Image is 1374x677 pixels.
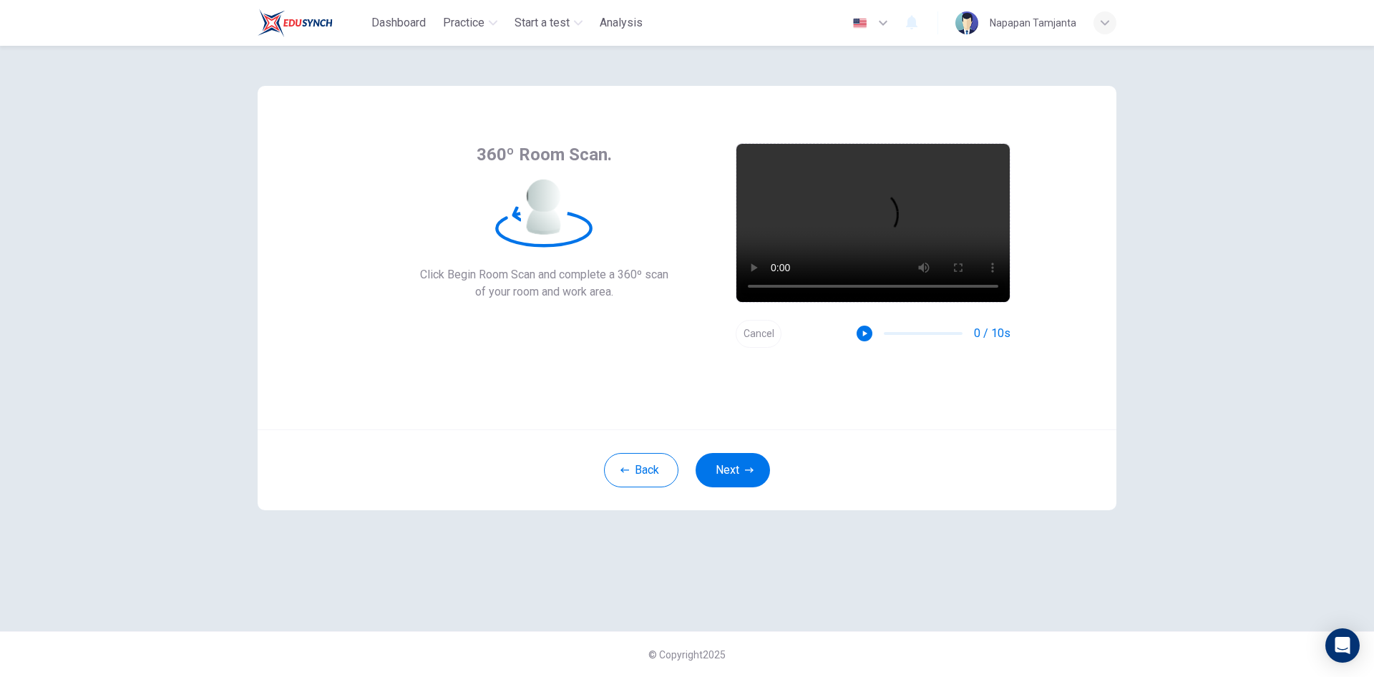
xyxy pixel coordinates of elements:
span: Click Begin Room Scan and complete a 360º scan [420,266,668,283]
button: Practice [437,10,503,36]
div: Napapan Tamjanta [990,14,1076,31]
img: en [851,18,869,29]
button: Cancel [736,320,781,348]
div: Open Intercom Messenger [1325,628,1360,663]
span: Dashboard [371,14,426,31]
button: Start a test [509,10,588,36]
span: Analysis [600,14,643,31]
img: Profile picture [955,11,978,34]
span: Start a test [515,14,570,31]
button: Dashboard [366,10,432,36]
a: Train Test logo [258,9,366,37]
span: © Copyright 2025 [648,649,726,661]
button: Analysis [594,10,648,36]
span: 360º Room Scan. [477,143,612,166]
span: Practice [443,14,484,31]
span: 0 / 10s [974,325,1010,342]
button: Next [696,453,770,487]
img: Train Test logo [258,9,333,37]
span: of your room and work area. [420,283,668,301]
button: Back [604,453,678,487]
